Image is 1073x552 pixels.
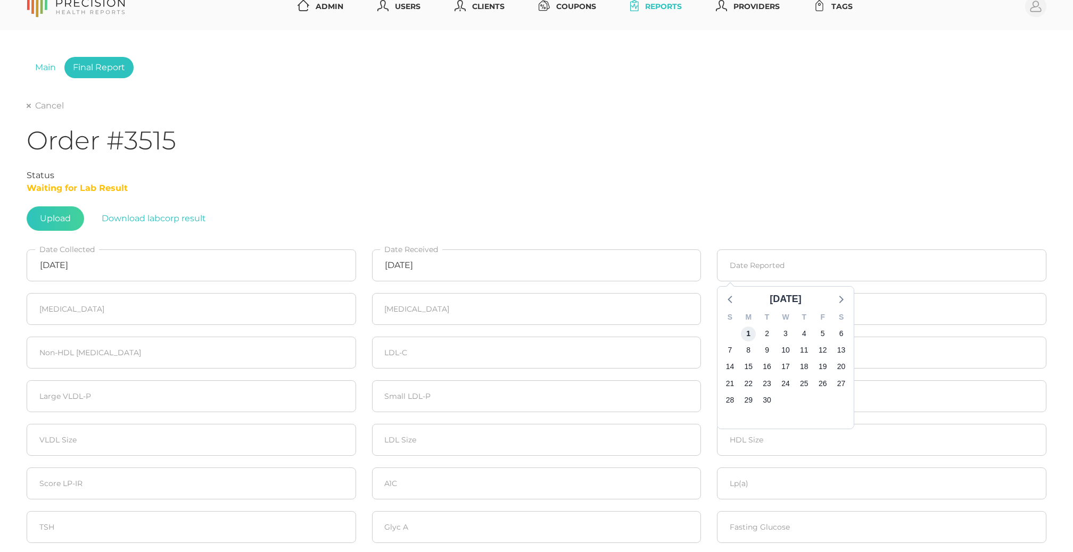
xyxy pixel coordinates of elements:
div: S [721,309,739,325]
input: Non-HDL Cholesterol [27,337,356,369]
span: Sunday, September 7, 2025 [723,342,738,357]
input: VLDL Size [27,424,356,456]
input: Small LDL-P [372,380,701,412]
input: HDL-P [717,380,1046,412]
div: [DATE] [765,292,806,306]
span: Monday, September 29, 2025 [741,392,756,407]
div: T [758,309,777,325]
input: Cholesterol [27,293,356,325]
input: Select date [27,249,356,281]
input: Apo B [717,337,1046,369]
div: F [814,309,832,325]
input: Triglycerides [372,293,701,325]
a: Cancel [27,101,64,111]
span: Monday, September 1, 2025 [741,326,756,341]
input: TSH [27,511,356,543]
span: Monday, September 8, 2025 [741,342,756,357]
div: W [777,309,795,325]
span: Wednesday, September 24, 2025 [778,376,793,391]
span: Friday, September 19, 2025 [815,359,830,374]
span: Thursday, September 4, 2025 [797,326,812,341]
h1: Order #3515 [27,125,1046,156]
span: Thursday, September 18, 2025 [797,359,812,374]
span: Friday, September 26, 2025 [815,376,830,391]
input: Score LP-IR [27,467,356,499]
span: Saturday, September 27, 2025 [834,376,849,391]
input: LDL Size [372,424,701,456]
span: Sunday, September 28, 2025 [723,392,738,407]
span: Tuesday, September 23, 2025 [760,376,774,391]
span: Tuesday, September 30, 2025 [760,392,774,407]
span: Sunday, September 14, 2025 [723,359,738,374]
span: Waiting for Lab Result [27,183,128,193]
span: Wednesday, September 3, 2025 [778,326,793,341]
input: Fasting Glucose [717,511,1046,543]
span: Tuesday, September 2, 2025 [760,326,774,341]
span: Saturday, September 6, 2025 [834,326,849,341]
input: Select date [717,249,1046,281]
div: S [832,309,851,325]
span: Thursday, September 25, 2025 [797,376,812,391]
input: Lp(a) [717,467,1046,499]
span: Wednesday, September 10, 2025 [778,342,793,357]
span: Thursday, September 11, 2025 [797,342,812,357]
div: M [739,309,758,325]
div: T [795,309,814,325]
input: HDL Size [717,424,1046,456]
span: Saturday, September 13, 2025 [834,342,849,357]
span: Monday, September 22, 2025 [741,376,756,391]
input: LDL-C [372,337,701,369]
span: Tuesday, September 16, 2025 [760,359,774,374]
input: A1C [372,467,701,499]
div: Status [27,169,1046,182]
span: Wednesday, September 17, 2025 [778,359,793,374]
span: Friday, September 12, 2025 [815,342,830,357]
input: Glyc A [372,511,701,543]
span: Sunday, September 21, 2025 [723,376,738,391]
a: Main [27,57,64,78]
span: Tuesday, September 9, 2025 [760,342,774,357]
span: Upload [27,206,84,231]
input: HDL-C [717,293,1046,325]
span: Saturday, September 20, 2025 [834,359,849,374]
span: Monday, September 15, 2025 [741,359,756,374]
a: Final Report [64,57,134,78]
input: Large VLDL-P [27,380,356,412]
input: Select date [372,249,701,281]
span: Friday, September 5, 2025 [815,326,830,341]
button: Download labcorp result [88,206,219,231]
